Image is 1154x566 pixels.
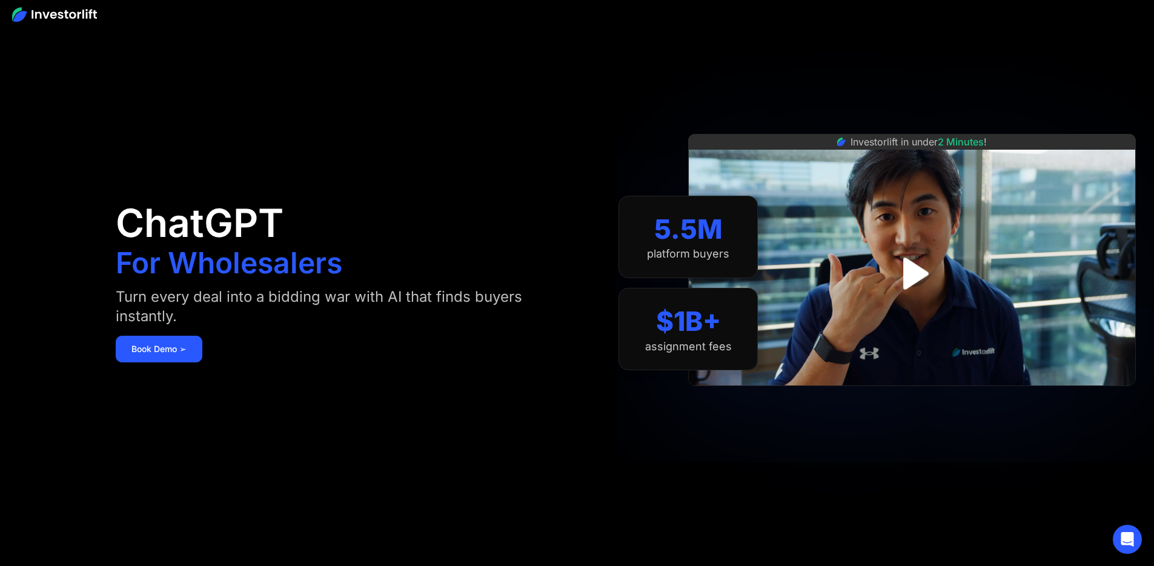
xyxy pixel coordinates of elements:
[938,136,984,148] span: 2 Minutes
[654,213,723,245] div: 5.5M
[116,248,342,278] h1: For Wholesalers
[647,247,729,261] div: platform buyers
[885,247,939,301] a: open lightbox
[1113,525,1142,554] div: Open Intercom Messenger
[116,287,552,326] div: Turn every deal into a bidding war with AI that finds buyers instantly.
[656,305,721,338] div: $1B+
[645,340,732,353] div: assignment fees
[116,336,202,362] a: Book Demo ➢
[851,135,987,149] div: Investorlift in under !
[821,392,1003,407] iframe: Customer reviews powered by Trustpilot
[116,204,284,242] h1: ChatGPT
